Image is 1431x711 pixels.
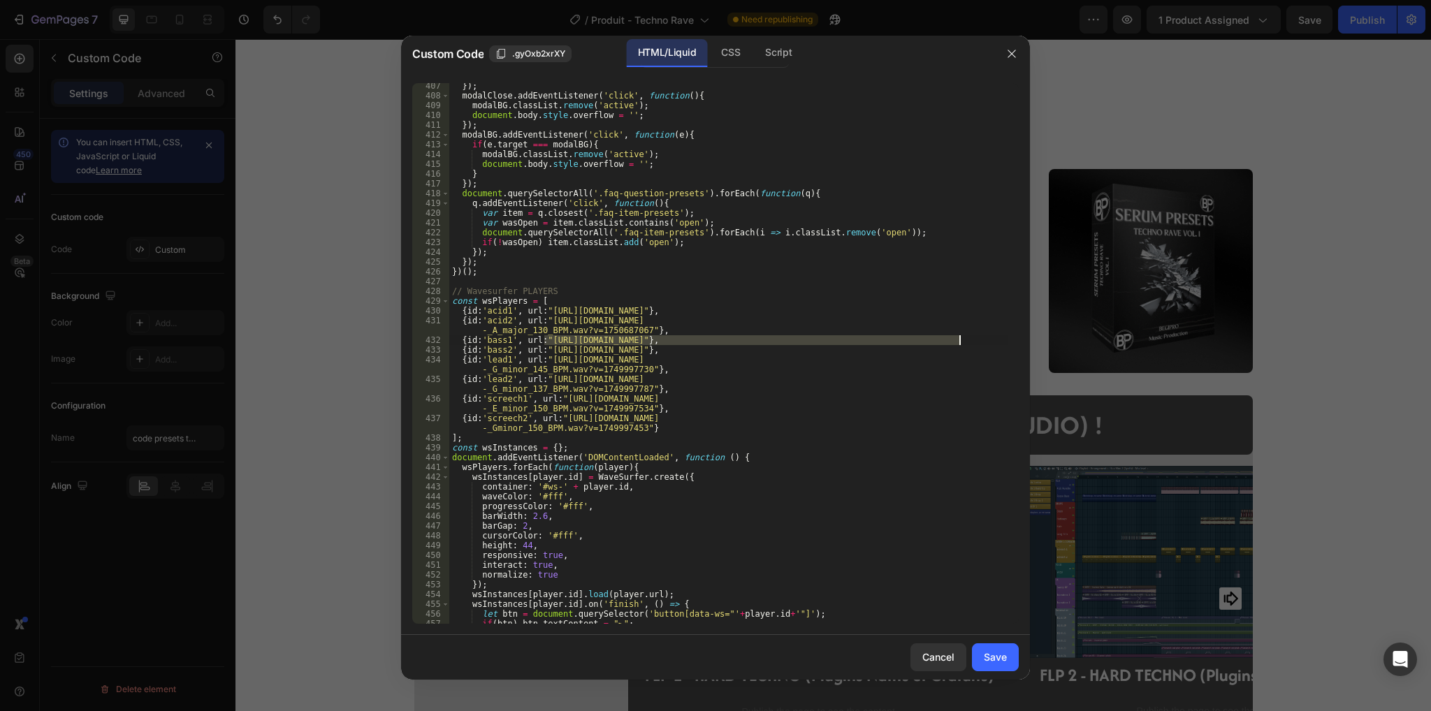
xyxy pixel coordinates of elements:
div: 409 [412,101,449,110]
div: 436 [412,394,449,413]
div: 445 [412,501,449,511]
div: 431 [412,316,449,335]
strong: FLP 2 - HARD TECHNO (Plugins Natifs et Gratuits) [804,624,1154,648]
img: gempages_570337673013626080-e3c9028a-161f-4912-bf1c-703695643f15.png [787,427,1171,618]
div: 425 [412,257,449,267]
div: CSS [710,39,751,67]
div: 453 [412,580,449,589]
img: gempages_570337673013626080-3a85bb18-23f3-4677-b72b-6217147d5e83.png [393,427,776,619]
div: 407 [412,81,449,91]
p: FLP 1 - HARD TECHNO (Plugins Natifs et Gratuits) [394,620,775,653]
div: 426 [412,267,449,277]
div: 417 [412,179,449,189]
button: Save [972,643,1019,671]
button: Cancel [910,643,966,671]
div: code presets techno rave [196,110,303,123]
div: 408 [412,91,449,101]
p: Publish the page to see the content. [787,665,1171,680]
div: 449 [412,541,449,550]
div: 441 [412,462,449,472]
img: gempages_570337673013626080-9b78a806-f557-4c2f-aadb-0c756797cafe.png [179,356,387,564]
div: 432 [412,335,449,345]
div: 411 [412,120,449,130]
div: 438 [412,433,449,443]
div: 442 [412,472,449,482]
p: Publish the page to see the content. [179,141,791,156]
div: 450 [412,550,449,560]
div: 424 [412,247,449,257]
img: gempages_570337673013626080-66017471-bc1b-4f22-a6ef-355e1d7e9fcb.png [813,130,1017,334]
div: 420 [412,208,449,218]
div: 447 [412,521,449,531]
div: 440 [412,453,449,462]
div: HTML/Liquid [627,39,707,67]
div: 451 [412,560,449,570]
p: Publish the page to see the content. [393,666,776,680]
div: Script [754,39,803,67]
div: 457 [412,619,449,629]
div: 446 [412,511,449,521]
button: .gyOxb2xrXY [489,45,572,62]
div: 456 [412,609,449,619]
div: 443 [412,482,449,492]
div: 415 [412,159,449,169]
div: 414 [412,149,449,159]
div: Save [984,650,1007,664]
div: 412 [412,130,449,140]
div: 413 [412,140,449,149]
div: 448 [412,531,449,541]
div: 439 [412,443,449,453]
div: 419 [412,198,449,208]
div: 428 [412,286,449,296]
span: .gyOxb2xrXY [512,47,565,60]
span: Custom Code [412,45,484,62]
div: 416 [412,169,449,179]
div: 410 [412,110,449,120]
div: 422 [412,228,449,237]
button: Carousel Next Arrow [984,548,1006,571]
div: 434 [412,355,449,374]
div: 452 [412,570,449,580]
div: Open Intercom Messenger [1383,643,1417,676]
div: 423 [412,237,449,247]
div: 433 [412,345,449,355]
div: 429 [412,296,449,306]
div: 427 [412,277,449,286]
div: 418 [412,189,449,198]
div: 455 [412,599,449,609]
div: 444 [412,492,449,501]
div: 421 [412,218,449,228]
div: 435 [412,374,449,394]
h2: LES FLP (PROJETS FL STUDIO) ! [404,367,1006,404]
div: 437 [412,413,449,433]
div: 454 [412,589,449,599]
div: 430 [412,306,449,316]
div: Cancel [922,650,954,664]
